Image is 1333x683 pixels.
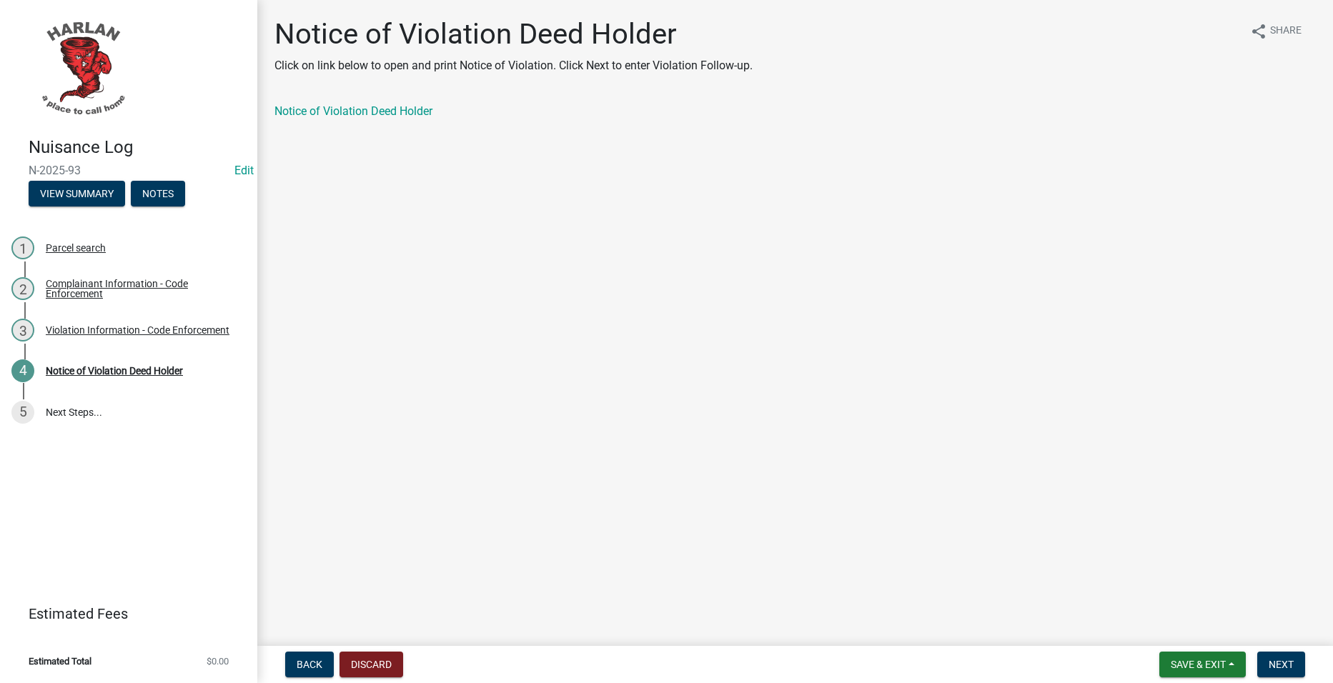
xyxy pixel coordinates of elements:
[285,652,334,677] button: Back
[11,359,34,382] div: 4
[274,57,753,74] p: Click on link below to open and print Notice of Violation. Click Next to enter Violation Follow-up.
[274,104,432,118] a: Notice of Violation Deed Holder
[29,181,125,206] button: View Summary
[1239,17,1313,45] button: shareShare
[1250,23,1267,40] i: share
[29,657,91,666] span: Estimated Total
[11,599,234,628] a: Estimated Fees
[46,279,234,299] div: Complainant Information - Code Enforcement
[340,652,403,677] button: Discard
[1269,659,1294,670] span: Next
[1257,652,1305,677] button: Next
[29,164,229,177] span: N-2025-93
[11,236,34,259] div: 1
[11,401,34,424] div: 5
[46,366,183,376] div: Notice of Violation Deed Holder
[274,17,753,51] h1: Notice of Violation Deed Holder
[29,15,136,122] img: City of Harlan, Iowa
[1159,652,1246,677] button: Save & Exit
[29,189,125,200] wm-modal-confirm: Summary
[46,325,229,335] div: Violation Information - Code Enforcement
[46,243,106,253] div: Parcel search
[11,319,34,341] div: 3
[207,657,229,666] span: $0.00
[1270,23,1302,40] span: Share
[1171,659,1226,670] span: Save & Exit
[131,181,185,206] button: Notes
[11,277,34,300] div: 2
[234,164,254,177] wm-modal-confirm: Edit Application Number
[131,189,185,200] wm-modal-confirm: Notes
[29,137,246,158] h4: Nuisance Log
[234,164,254,177] a: Edit
[297,659,322,670] span: Back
